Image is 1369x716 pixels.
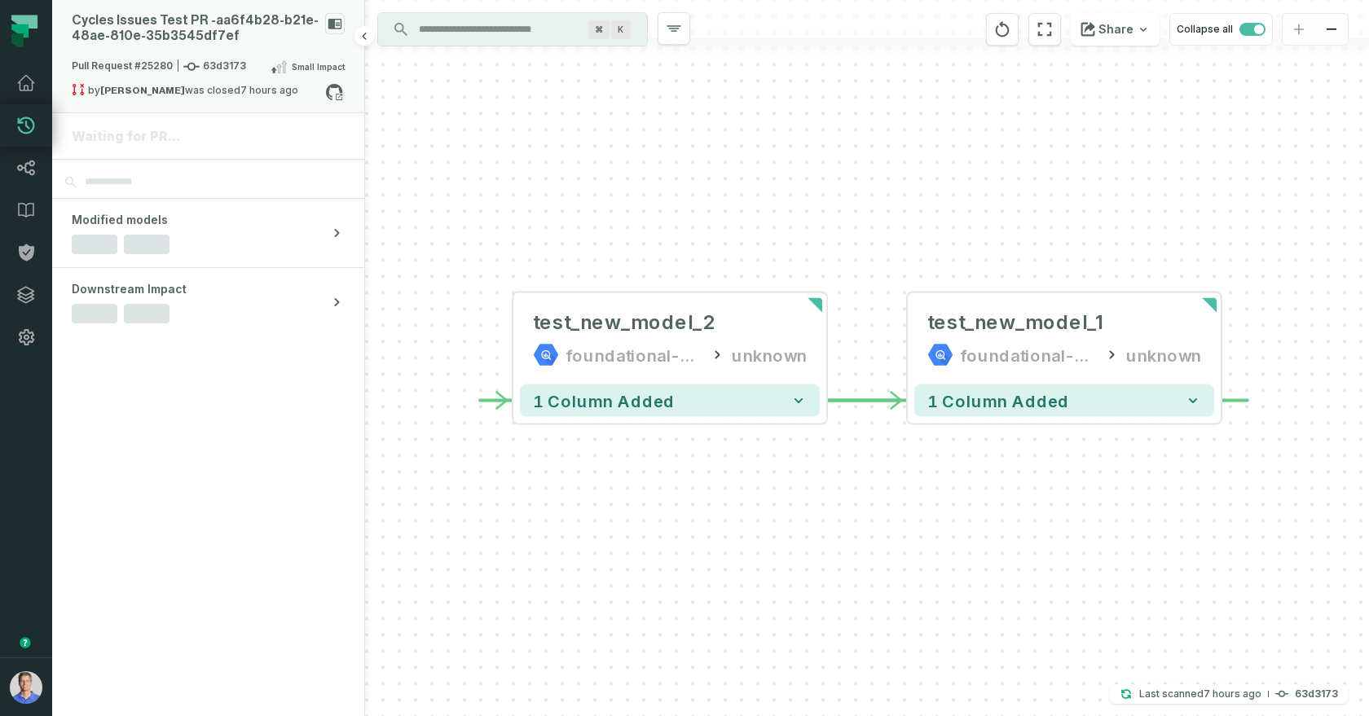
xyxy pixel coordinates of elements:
h4: 63d3173 [1295,689,1338,699]
button: Last scanned[DATE] 1:07:52 AM63d3173 [1110,684,1348,704]
strong: Omri Ildis (flow3d) [100,86,185,95]
div: Waiting for PR... [72,126,345,146]
div: foundational-data-stack [960,342,1097,368]
button: zoom out [1315,14,1348,46]
div: Tooltip anchor [18,635,33,650]
button: Modified models [52,199,364,267]
span: Press ⌘ + K to focus the search bar [588,20,610,39]
span: Downstream Impact [72,281,187,297]
p: Last scanned [1139,686,1261,702]
button: Share [1071,13,1160,46]
div: foundational-data-stack [566,342,702,368]
button: Downstream Impact [52,268,364,336]
button: Collapse all [1169,13,1273,46]
div: unknown [732,342,807,368]
div: by was closed [72,83,325,103]
span: 1 column added [927,391,1069,411]
span: Press ⌘ + K to focus the search bar [611,20,631,39]
div: Cycles Issues Test PR - aa6f4b28-b21e-48ae-810e-35b3545df7ef [72,13,319,44]
relative-time: Sep 1, 2025, 1:07 AM GMT+3 [1204,687,1261,700]
relative-time: Sep 1, 2025, 1:09 AM GMT+3 [240,84,298,96]
button: Hide browsing panel [354,26,374,46]
img: avatar of Barak Forgoun [10,671,42,704]
span: Pull Request #25280 63d3173 [72,59,246,75]
div: test_new_model_2 [533,310,715,336]
a: View on github [324,81,345,103]
span: Modified models [72,212,168,228]
span: 1 column added [533,391,675,411]
div: test_new_model_1 [927,310,1103,336]
div: unknown [1126,342,1201,368]
span: Small Impact [292,60,345,73]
